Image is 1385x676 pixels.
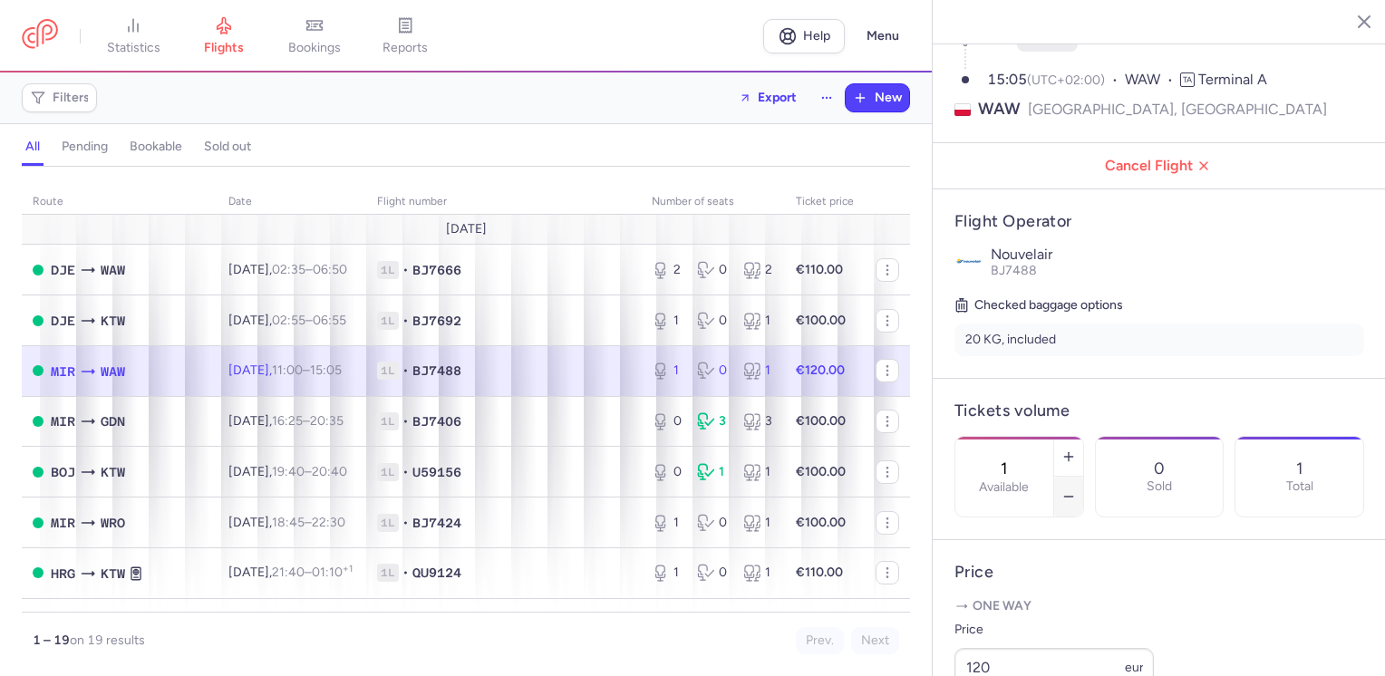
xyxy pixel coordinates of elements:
h4: pending [62,139,108,155]
span: – [272,313,346,328]
div: 0 [697,362,728,380]
strong: €110.00 [796,565,843,580]
time: 01:10 [312,565,353,580]
a: bookings [269,16,360,56]
th: Ticket price [785,188,865,216]
p: Nouvelair [991,246,1364,263]
strong: €100.00 [796,515,846,530]
time: 20:40 [312,464,347,479]
span: GDN [101,411,125,431]
div: 1 [743,463,774,481]
div: 3 [697,412,728,430]
span: MIR [51,411,75,431]
span: Terminal A [1198,71,1267,88]
strong: €120.00 [796,362,845,378]
span: BJ7488 [412,362,461,380]
span: 1L [377,514,399,532]
span: • [402,564,409,582]
h4: sold out [204,139,251,155]
span: U59156 [412,463,461,481]
div: 0 [697,564,728,582]
time: 02:55 [272,313,305,328]
time: 15:05 [987,71,1027,88]
span: on 19 results [70,633,145,648]
span: Help [803,29,830,43]
span: – [272,413,344,429]
span: 1L [377,312,399,330]
span: BJ7424 [412,514,461,532]
h5: Checked baggage options [954,295,1364,316]
span: DJE [51,311,75,331]
div: 1 [743,312,774,330]
th: number of seats [641,188,785,216]
span: WAW [978,98,1021,121]
span: [DATE], [228,313,346,328]
div: 0 [697,312,728,330]
span: BJ7692 [412,312,461,330]
span: TA [1180,72,1195,87]
th: date [218,188,366,216]
li: 20 KG, included [954,324,1364,356]
span: reports [383,40,428,56]
span: – [272,515,345,530]
time: 21:40 [272,565,305,580]
time: 06:50 [313,262,347,277]
h4: Price [954,562,1364,583]
span: BJ7406 [412,412,461,430]
h4: Tickets volume [954,401,1364,421]
div: 2 [652,261,683,279]
div: 1 [652,312,683,330]
div: 1 [743,514,774,532]
button: Export [727,83,809,112]
span: HRG [51,564,75,584]
a: Help [763,19,845,53]
span: [DATE], [228,413,344,429]
strong: €100.00 [796,464,846,479]
span: BJ7488 [991,263,1037,278]
label: Available [979,480,1029,495]
h4: Flight Operator [954,211,1364,232]
span: Export [758,91,797,104]
span: • [402,261,409,279]
time: 11:00 [272,362,303,378]
span: BOJ [51,462,75,482]
div: 1 [743,564,774,582]
span: 1L [377,412,399,430]
time: 18:45 [272,515,305,530]
span: KTW [101,564,125,584]
a: flights [179,16,269,56]
span: [GEOGRAPHIC_DATA], [GEOGRAPHIC_DATA] [1028,98,1327,121]
span: DJE [51,260,75,280]
button: Filters [23,84,96,111]
span: WRO [101,513,125,533]
div: 3 [743,412,774,430]
span: WAW [101,260,125,280]
span: MIR [51,513,75,533]
span: KTW [101,462,125,482]
time: 02:35 [272,262,305,277]
span: New [875,91,902,105]
strong: €110.00 [796,262,843,277]
span: [DATE], [228,262,347,277]
span: bookings [288,40,341,56]
span: eur [1125,660,1144,675]
span: WAW [101,362,125,381]
time: 19:40 [272,464,305,479]
div: 0 [697,261,728,279]
div: 1 [697,463,728,481]
button: Menu [856,19,910,53]
p: 1 [1296,459,1303,478]
span: – [272,565,353,580]
button: New [846,84,909,111]
div: 0 [652,463,683,481]
span: QU9124 [412,564,461,582]
span: • [402,412,409,430]
sup: +1 [343,563,353,575]
div: 0 [697,514,728,532]
div: 1 [652,514,683,532]
span: • [402,514,409,532]
span: WAW [1125,70,1180,91]
p: Total [1286,479,1313,494]
a: statistics [88,16,179,56]
span: Filters [53,91,90,105]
